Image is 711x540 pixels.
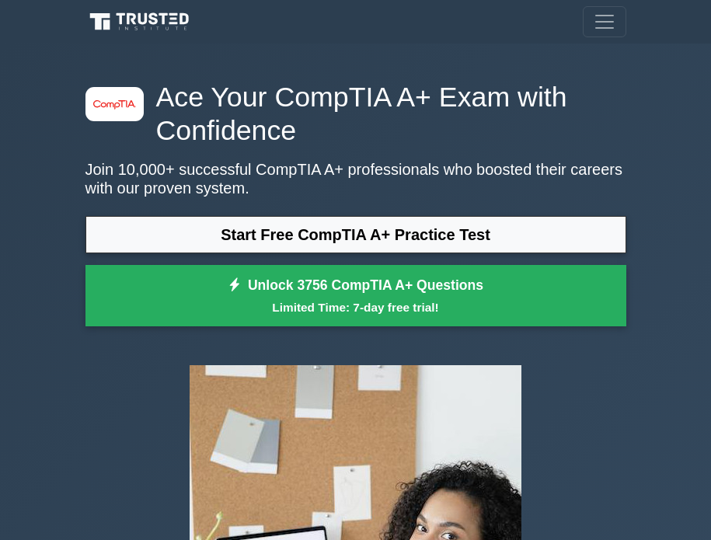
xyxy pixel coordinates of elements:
[85,216,626,253] a: Start Free CompTIA A+ Practice Test
[85,265,626,327] a: Unlock 3756 CompTIA A+ QuestionsLimited Time: 7-day free trial!
[85,81,626,148] h1: Ace Your CompTIA A+ Exam with Confidence
[105,298,607,316] small: Limited Time: 7-day free trial!
[85,160,626,197] p: Join 10,000+ successful CompTIA A+ professionals who boosted their careers with our proven system.
[583,6,626,37] button: Toggle navigation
